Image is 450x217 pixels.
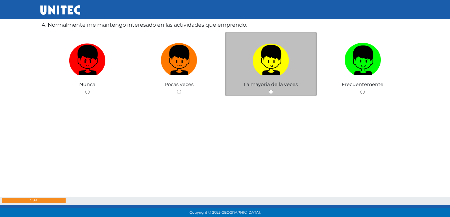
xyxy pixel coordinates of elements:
[252,40,289,75] img: La mayoria de la veces
[79,81,95,87] span: Nunca
[342,81,383,87] span: Frecuentemente
[2,198,66,203] div: 14%
[244,81,298,87] span: La mayoria de la veces
[69,40,106,75] img: Nunca
[40,5,80,15] img: UNITEC
[221,210,260,215] span: [GEOGRAPHIC_DATA].
[165,81,194,87] span: Pocas veces
[42,21,247,29] label: 4: Normalmente me mantengo interesado en las actividades que emprendo.
[161,40,198,75] img: Pocas veces
[344,40,381,75] img: Frecuentemente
